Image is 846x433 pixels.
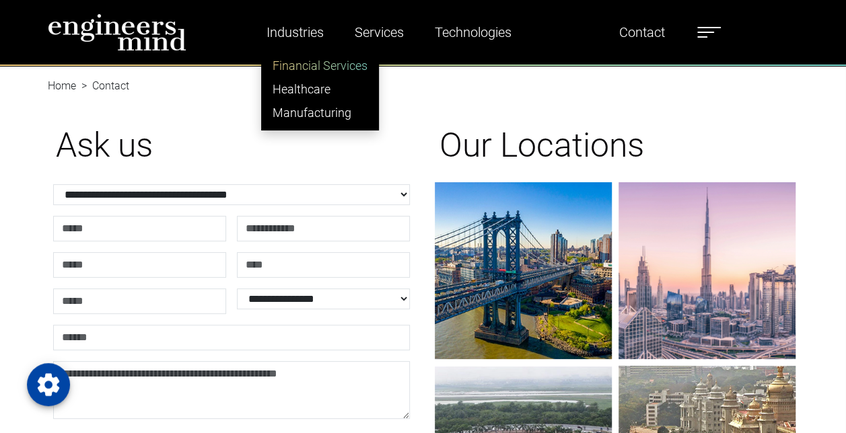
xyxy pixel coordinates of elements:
[262,77,378,101] a: Healthcare
[261,17,329,48] a: Industries
[429,17,517,48] a: Technologies
[48,13,186,51] img: logo
[56,125,407,165] h1: Ask us
[48,79,76,92] a: Home
[48,65,799,81] nav: breadcrumb
[349,17,409,48] a: Services
[262,101,378,124] a: Manufacturing
[261,48,379,130] ul: Industries
[439,125,791,165] h1: Our Locations
[435,182,612,359] img: gif
[76,78,129,94] li: Contact
[262,54,378,77] a: Financial Services
[614,17,670,48] a: Contact
[619,182,796,359] img: gif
